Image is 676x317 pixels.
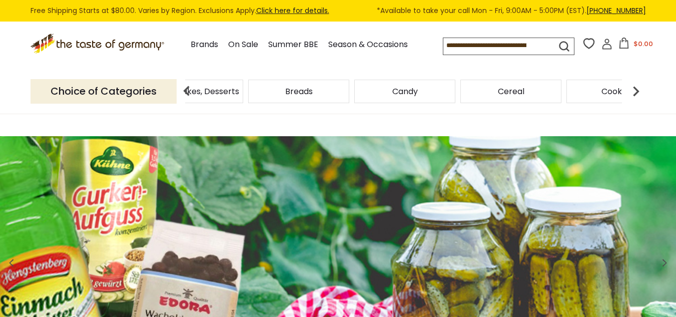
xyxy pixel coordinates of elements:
[256,6,329,16] a: Click here for details.
[586,6,646,16] a: [PHONE_NUMBER]
[31,79,177,104] p: Choice of Categories
[328,38,408,52] a: Season & Occasions
[498,88,524,95] a: Cereal
[392,88,418,95] a: Candy
[601,88,632,95] a: Cookies
[285,88,313,95] a: Breads
[268,38,318,52] a: Summer BBE
[626,81,646,101] img: next arrow
[377,5,646,17] span: *Available to take your call Mon - Fri, 9:00AM - 5:00PM (EST).
[177,81,197,101] img: previous arrow
[191,38,218,52] a: Brands
[633,39,653,49] span: $0.00
[31,5,646,17] div: Free Shipping Starts at $80.00. Varies by Region. Exclusions Apply.
[228,38,258,52] a: On Sale
[614,38,657,53] button: $0.00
